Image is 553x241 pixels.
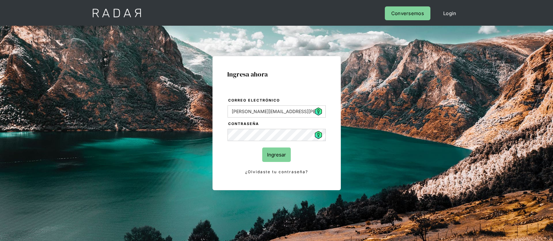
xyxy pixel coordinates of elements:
label: Correo electrónico [228,97,326,104]
a: Conversemos [385,6,430,20]
a: Login [437,6,463,20]
form: Login Form [227,97,326,175]
a: ¿Olvidaste tu contraseña? [228,168,326,175]
label: Contraseña [228,121,326,127]
input: bruce@wayne.com [228,105,326,118]
input: Ingresar [262,147,291,162]
h1: Ingresa ahora [227,71,326,78]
